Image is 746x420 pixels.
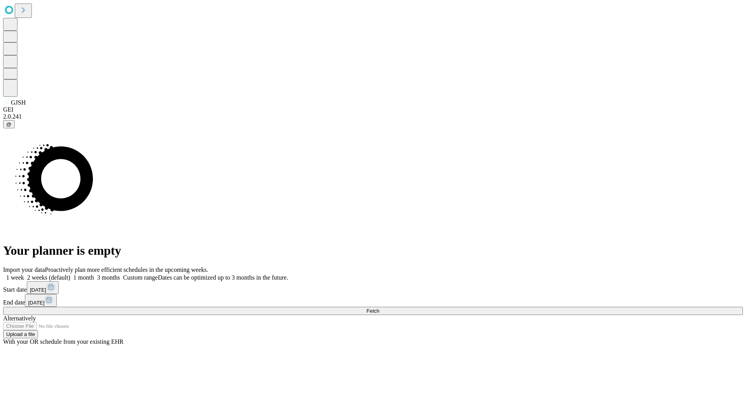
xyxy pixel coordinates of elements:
div: End date [3,294,743,307]
button: @ [3,120,15,128]
button: Upload a file [3,330,38,338]
span: [DATE] [28,300,44,306]
span: Proactively plan more efficient schedules in the upcoming weeks. [45,266,208,273]
button: Fetch [3,307,743,315]
div: 2.0.241 [3,113,743,120]
span: Alternatively [3,315,36,322]
span: @ [6,121,12,127]
span: Dates can be optimized up to 3 months in the future. [158,274,288,281]
span: 3 months [97,274,120,281]
span: 1 week [6,274,24,281]
button: [DATE] [25,294,57,307]
div: Start date [3,281,743,294]
span: Import your data [3,266,45,273]
div: GEI [3,106,743,113]
span: With your OR schedule from your existing EHR [3,338,124,345]
span: [DATE] [30,287,46,293]
span: 2 weeks (default) [27,274,70,281]
span: 1 month [73,274,94,281]
span: Fetch [366,308,379,314]
span: GJSH [11,99,26,106]
button: [DATE] [27,281,59,294]
span: Custom range [123,274,158,281]
h1: Your planner is empty [3,243,743,258]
